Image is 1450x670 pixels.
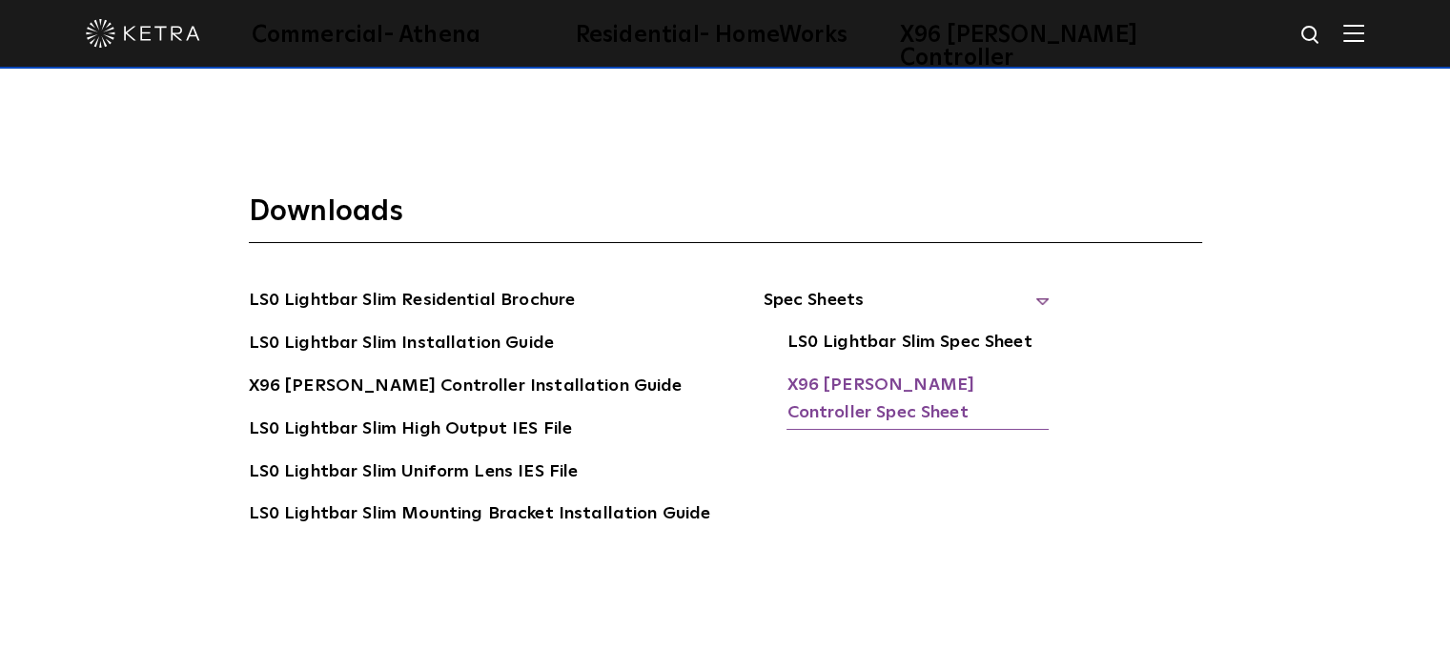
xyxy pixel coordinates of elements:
[86,19,200,48] img: ketra-logo-2019-white
[763,287,1049,329] span: Spec Sheets
[249,500,711,531] a: LS0 Lightbar Slim Mounting Bracket Installation Guide
[1343,24,1364,42] img: Hamburger%20Nav.svg
[249,287,576,317] a: LS0 Lightbar Slim Residential Brochure
[786,329,1031,359] a: LS0 Lightbar Slim Spec Sheet
[1299,24,1323,48] img: search icon
[249,373,683,403] a: X96 [PERSON_NAME] Controller Installation Guide
[249,330,554,360] a: LS0 Lightbar Slim Installation Guide
[249,458,579,489] a: LS0 Lightbar Slim Uniform Lens IES File
[249,416,573,446] a: LS0 Lightbar Slim High Output IES File
[786,372,1049,430] a: X96 [PERSON_NAME] Controller Spec Sheet
[249,193,1202,243] h3: Downloads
